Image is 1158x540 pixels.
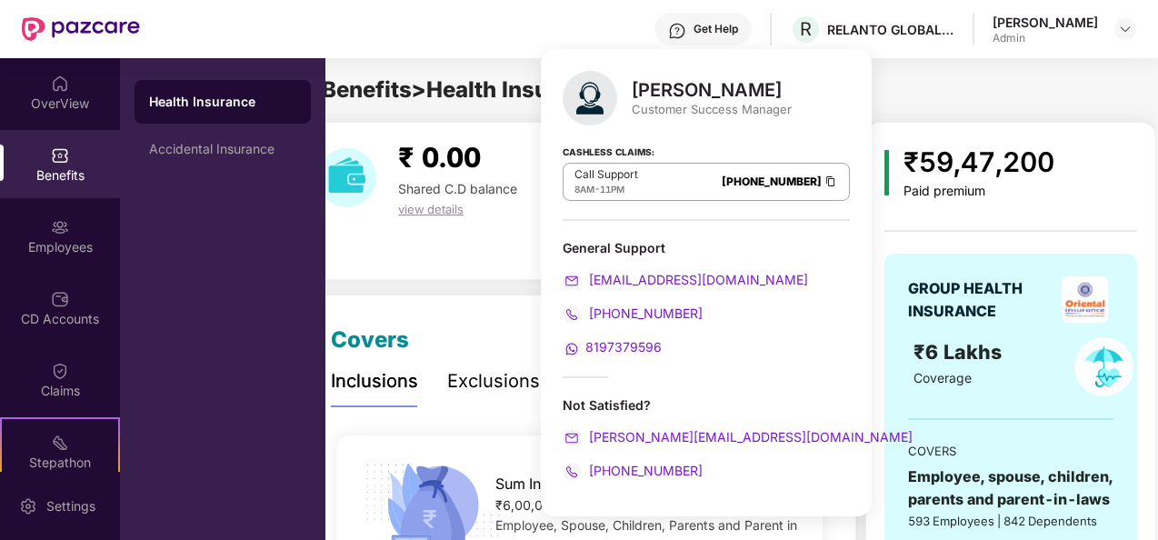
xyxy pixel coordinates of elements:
[51,362,69,380] img: svg+xml;base64,PHN2ZyBpZD0iQ2xhaW0iIHhtbG5zPSJodHRwOi8vd3d3LnczLm9yZy8yMDAwL3N2ZyIgd2lkdGg9IjIwIi...
[41,497,101,515] div: Settings
[51,290,69,308] img: svg+xml;base64,PHN2ZyBpZD0iQ0RfQWNjb3VudHMiIGRhdGEtbmFtZT0iQ0QgQWNjb3VudHMiIHhtbG5zPSJodHRwOi8vd3...
[149,93,296,111] div: Health Insurance
[51,146,69,165] img: svg+xml;base64,PHN2ZyBpZD0iQmVuZWZpdHMiIHhtbG5zPSJodHRwOi8vd3d3LnczLm9yZy8yMDAwL3N2ZyIgd2lkdGg9Ij...
[585,429,913,445] span: [PERSON_NAME][EMAIL_ADDRESS][DOMAIN_NAME]
[331,326,409,353] span: Covers
[824,174,838,189] img: Clipboard Icon
[908,465,1113,511] div: Employee, spouse, children, parents and parent-in-laws
[2,454,118,472] div: Stepathon
[632,101,792,117] div: Customer Success Manager
[563,272,808,287] a: [EMAIL_ADDRESS][DOMAIN_NAME]
[331,367,418,395] div: Inclusions
[563,396,850,481] div: Not Satisfied?
[585,463,703,478] span: [PHONE_NUMBER]
[322,76,609,103] span: Benefits > Health Insurance
[574,167,638,182] p: Call Support
[993,14,1098,31] div: [PERSON_NAME]
[913,340,1007,364] span: ₹6 Lakhs
[632,79,792,101] div: [PERSON_NAME]
[884,150,889,195] img: icon
[51,75,69,93] img: svg+xml;base64,PHN2ZyBpZD0iSG9tZSIgeG1sbnM9Imh0dHA6Ly93d3cudzMub3JnLzIwMDAvc3ZnIiB3aWR0aD0iMjAiIG...
[574,184,594,195] span: 8AM
[563,396,850,414] div: Not Satisfied?
[149,142,296,156] div: Accidental Insurance
[563,339,662,355] a: 8197379596
[19,497,37,515] img: svg+xml;base64,PHN2ZyBpZD0iU2V0dGluZy0yMHgyMCIgeG1sbnM9Imh0dHA6Ly93d3cudzMub3JnLzIwMDAvc3ZnIiB3aW...
[563,141,654,161] strong: Cashless Claims:
[908,512,1113,530] div: 593 Employees | 842 Dependents
[908,442,1113,460] div: COVERS
[827,21,954,38] div: RELANTO GLOBAL PRIVATE LIMITED
[908,277,1055,323] div: GROUP HEALTH INSURANCE
[722,175,822,188] a: [PHONE_NUMBER]
[398,202,464,216] span: view details
[1062,276,1108,323] img: insurerLogo
[398,141,481,174] span: ₹ 0.00
[495,495,801,515] div: ₹6,00,000
[600,184,624,195] span: 11PM
[51,434,69,452] img: svg+xml;base64,PHN2ZyB4bWxucz0iaHR0cDovL3d3dy53My5vcmcvMjAwMC9zdmciIHdpZHRoPSIyMSIgaGVpZ2h0PSIyMC...
[903,184,1054,199] div: Paid premium
[563,239,850,256] div: General Support
[563,429,913,445] a: [PERSON_NAME][EMAIL_ADDRESS][DOMAIN_NAME]
[800,18,812,40] span: R
[447,367,540,395] div: Exclusions
[668,22,686,40] img: svg+xml;base64,PHN2ZyBpZD0iSGVscC0zMngzMiIgeG1sbnM9Imh0dHA6Ly93d3cudzMub3JnLzIwMDAvc3ZnIiB3aWR0aD...
[585,272,808,287] span: [EMAIL_ADDRESS][DOMAIN_NAME]
[51,218,69,236] img: svg+xml;base64,PHN2ZyBpZD0iRW1wbG95ZWVzIiB4bWxucz0iaHR0cDovL3d3dy53My5vcmcvMjAwMC9zdmciIHdpZHRoPS...
[993,31,1098,45] div: Admin
[563,71,617,125] img: svg+xml;base64,PHN2ZyB4bWxucz0iaHR0cDovL3d3dy53My5vcmcvMjAwMC9zdmciIHhtbG5zOnhsaW5rPSJodHRwOi8vd3...
[585,339,662,355] span: 8197379596
[317,148,376,207] img: download
[22,17,140,41] img: New Pazcare Logo
[913,370,972,385] span: Coverage
[1074,337,1133,396] img: policyIcon
[563,272,581,290] img: svg+xml;base64,PHN2ZyB4bWxucz0iaHR0cDovL3d3dy53My5vcmcvMjAwMC9zdmciIHdpZHRoPSIyMCIgaGVpZ2h0PSIyMC...
[495,473,579,495] span: Sum Insured
[1118,22,1133,36] img: svg+xml;base64,PHN2ZyBpZD0iRHJvcGRvd24tMzJ4MzIiIHhtbG5zPSJodHRwOi8vd3d3LnczLm9yZy8yMDAwL3N2ZyIgd2...
[398,181,517,196] span: Shared C.D balance
[574,182,638,196] div: -
[903,141,1054,184] div: ₹59,47,200
[563,305,703,321] a: [PHONE_NUMBER]
[585,305,703,321] span: [PHONE_NUMBER]
[563,305,581,324] img: svg+xml;base64,PHN2ZyB4bWxucz0iaHR0cDovL3d3dy53My5vcmcvMjAwMC9zdmciIHdpZHRoPSIyMCIgaGVpZ2h0PSIyMC...
[563,340,581,358] img: svg+xml;base64,PHN2ZyB4bWxucz0iaHR0cDovL3d3dy53My5vcmcvMjAwMC9zdmciIHdpZHRoPSIyMCIgaGVpZ2h0PSIyMC...
[563,429,581,447] img: svg+xml;base64,PHN2ZyB4bWxucz0iaHR0cDovL3d3dy53My5vcmcvMjAwMC9zdmciIHdpZHRoPSIyMCIgaGVpZ2h0PSIyMC...
[563,239,850,358] div: General Support
[563,463,703,478] a: [PHONE_NUMBER]
[563,463,581,481] img: svg+xml;base64,PHN2ZyB4bWxucz0iaHR0cDovL3d3dy53My5vcmcvMjAwMC9zdmciIHdpZHRoPSIyMCIgaGVpZ2h0PSIyMC...
[694,22,738,36] div: Get Help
